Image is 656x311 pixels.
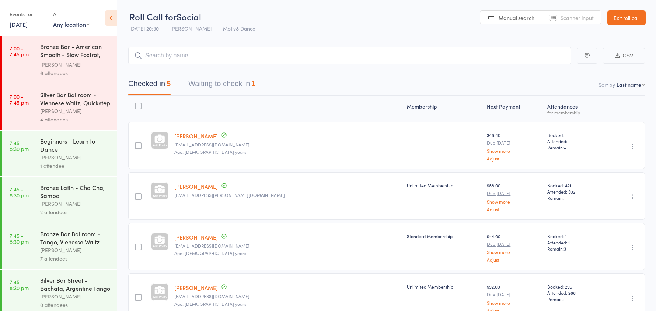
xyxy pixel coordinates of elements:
[487,182,541,211] div: $88.00
[174,149,246,155] span: Age: [DEMOGRAPHIC_DATA] years
[40,60,111,69] div: [PERSON_NAME]
[599,81,615,88] label: Sort by
[10,45,29,57] time: 7:00 - 7:45 pm
[40,208,111,216] div: 2 attendees
[10,233,29,244] time: 7:45 - 8:30 pm
[487,241,541,247] small: Due [DATE]
[129,25,159,32] span: [DATE] 20:30
[564,296,566,302] span: -
[174,142,401,147] small: annettecohen05@gmail.com
[487,140,541,145] small: Due [DATE]
[128,47,571,64] input: Search by name
[53,20,90,28] div: Any location
[544,99,604,119] div: Atten­dances
[40,153,111,162] div: [PERSON_NAME]
[487,292,541,297] small: Due [DATE]
[251,79,255,88] div: 1
[2,177,117,223] a: 7:45 -8:30 pmBronze Latin - Cha Cha, Samba[PERSON_NAME]2 attendees
[547,245,601,252] span: Remain:
[10,279,29,291] time: 7:45 - 8:30 pm
[487,148,541,153] a: Show more
[603,48,645,64] button: CSV
[174,294,401,299] small: steph@robinsonfamily.id.au
[40,183,111,199] div: Bronze Latin - Cha Cha, Samba
[407,233,481,239] div: Standard Membership
[40,137,111,153] div: Beginners - Learn to Dance
[487,199,541,204] a: Show more
[40,42,111,60] div: Bronze Bar - American Smooth - Slow Foxtrot, Vienn...
[487,250,541,254] a: Show more
[484,99,544,119] div: Next Payment
[128,76,171,95] button: Checked in5
[547,132,601,138] span: Booked: -
[487,233,541,262] div: $44.00
[407,283,481,290] div: Unlimited Membership
[40,69,111,77] div: 6 attendees
[10,93,29,105] time: 7:00 - 7:45 pm
[174,233,218,241] a: [PERSON_NAME]
[547,290,601,296] span: Attended: 266
[547,239,601,245] span: Attended: 1
[40,292,111,301] div: [PERSON_NAME]
[177,10,201,22] span: Social
[174,132,218,140] a: [PERSON_NAME]
[174,301,246,307] span: Age: [DEMOGRAPHIC_DATA] years
[2,131,117,176] a: 7:45 -8:30 pmBeginners - Learn to Dance[PERSON_NAME]1 attendee
[10,20,28,28] a: [DATE]
[547,296,601,302] span: Remain:
[404,99,484,119] div: Membership
[547,110,601,115] div: for membership
[40,115,111,124] div: 4 attendees
[487,132,541,161] div: $48.40
[10,8,46,20] div: Events for
[129,10,177,22] span: Roll Call for
[499,14,534,21] span: Manual search
[10,186,29,198] time: 7:45 - 8:30 pm
[2,84,117,130] a: 7:00 -7:45 pmSilver Bar Ballroom - Viennese Waltz, Quickstep[PERSON_NAME]4 attendees
[40,276,111,292] div: Silver Bar Street - Bachata, Argentine Tango
[40,301,111,309] div: 0 attendees
[174,183,218,190] a: [PERSON_NAME]
[547,195,601,201] span: Remain:
[174,243,401,248] small: millynoonan@hotmail.com
[487,257,541,262] a: Adjust
[40,199,111,208] div: [PERSON_NAME]
[2,223,117,269] a: 7:45 -8:30 pmBronze Bar Ballroom - Tango, Vienesse Waltz[PERSON_NAME]7 attendees
[547,233,601,239] span: Booked: 1
[10,140,29,152] time: 7:45 - 8:30 pm
[40,254,111,263] div: 7 attendees
[223,25,255,32] span: Motiv8 Dance
[40,246,111,254] div: [PERSON_NAME]
[547,144,601,151] span: Remain:
[487,300,541,305] a: Show more
[40,230,111,246] div: Bronze Bar Ballroom - Tango, Vienesse Waltz
[617,81,641,88] div: Last name
[561,14,594,21] span: Scanner input
[487,191,541,196] small: Due [DATE]
[167,79,171,88] div: 5
[407,182,481,188] div: Unlimited Membership
[170,25,212,32] span: [PERSON_NAME]
[547,283,601,290] span: Booked: 299
[53,8,90,20] div: At
[564,144,566,151] span: -
[174,284,218,291] a: [PERSON_NAME]
[547,182,601,188] span: Booked: 421
[188,76,255,95] button: Waiting to check in1
[547,138,601,144] span: Attended: -
[607,10,646,25] a: Exit roll call
[40,162,111,170] div: 1 attendee
[174,250,246,256] span: Age: [DEMOGRAPHIC_DATA] years
[564,245,566,252] span: 3
[547,188,601,195] span: Attended: 302
[174,192,401,198] small: liz.k.jacko@gmail.com
[487,207,541,212] a: Adjust
[487,156,541,161] a: Adjust
[40,91,111,107] div: Silver Bar Ballroom - Viennese Waltz, Quickstep
[40,107,111,115] div: [PERSON_NAME]
[564,195,566,201] span: -
[2,36,117,84] a: 7:00 -7:45 pmBronze Bar - American Smooth - Slow Foxtrot, Vienn...[PERSON_NAME]6 attendees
